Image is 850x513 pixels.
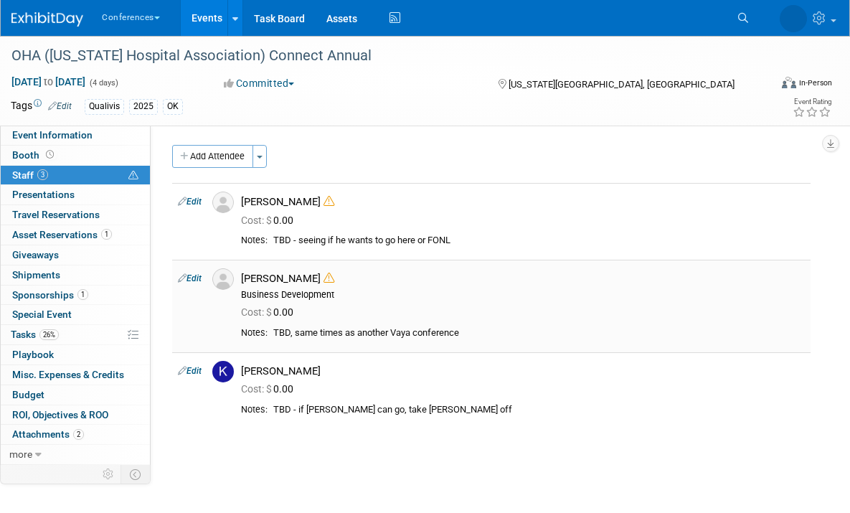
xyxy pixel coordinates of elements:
div: OHA ([US_STATE] Hospital Association) Connect Annual [6,43,752,69]
span: Cost: $ [241,215,273,226]
a: Booth [1,146,150,165]
div: TBD - if [PERSON_NAME] can go, take [PERSON_NAME] off [273,404,805,416]
a: Asset Reservations1 [1,225,150,245]
button: Add Attendee [172,145,253,168]
div: Notes: [241,327,268,339]
a: Budget [1,385,150,405]
a: ROI, Objectives & ROO [1,405,150,425]
a: Event Information [1,126,150,145]
button: Committed [219,76,300,90]
div: Business Development [241,289,805,301]
a: Staff3 [1,166,150,185]
span: 2 [73,429,84,440]
span: Playbook [12,349,54,360]
a: Tasks26% [1,325,150,344]
div: In-Person [798,77,832,88]
span: more [9,448,32,460]
span: [DATE] [DATE] [11,75,86,88]
a: Edit [178,273,202,283]
span: Budget [12,389,44,400]
span: ROI, Objectives & ROO [12,409,108,420]
span: to [42,76,55,88]
a: Travel Reservations [1,205,150,225]
img: Format-Inperson.png [782,77,796,88]
span: Cost: $ [241,383,273,395]
a: Attachments2 [1,425,150,444]
span: Booth [12,149,57,161]
a: Presentations [1,185,150,204]
a: Shipments [1,265,150,285]
div: TBD - seeing if he wants to go here or FONL [273,235,805,247]
span: 1 [101,229,112,240]
a: Edit [178,197,202,207]
span: Event Information [12,129,93,141]
span: 26% [39,329,59,340]
span: [US_STATE][GEOGRAPHIC_DATA], [GEOGRAPHIC_DATA] [509,79,735,90]
div: Qualivis [85,99,124,114]
a: more [1,445,150,464]
span: 1 [77,289,88,300]
span: Tasks [11,329,59,340]
div: Notes: [241,235,268,246]
span: Potential Scheduling Conflict -- at least one attendee is tagged in another overlapping event. [128,169,138,182]
span: 0.00 [241,383,299,395]
span: Presentations [12,189,75,200]
a: Playbook [1,345,150,364]
span: 3 [37,169,48,180]
img: Associate-Profile-5.png [212,192,234,213]
td: Tags [11,98,72,115]
span: Travel Reservations [12,209,100,220]
div: TBD, same times as another Vaya conference [273,327,805,339]
i: Double-book Warning! [324,273,334,283]
span: Misc. Expenses & Credits [12,369,124,380]
span: Booth not reserved yet [43,149,57,160]
div: [PERSON_NAME] [241,364,805,378]
img: Associate-Profile-5.png [212,268,234,290]
td: Personalize Event Tab Strip [96,465,121,484]
div: [PERSON_NAME] [241,272,805,286]
td: Toggle Event Tabs [121,465,151,484]
img: Mel Liwanag [780,5,807,32]
div: 2025 [129,99,158,114]
div: OK [163,99,183,114]
a: Sponsorships1 [1,286,150,305]
span: (4 days) [88,78,118,88]
span: 0.00 [241,215,299,226]
div: Notes: [241,404,268,415]
a: Special Event [1,305,150,324]
span: Shipments [12,269,60,281]
span: Special Event [12,309,72,320]
img: ExhibitDay [11,12,83,27]
span: Asset Reservations [12,229,112,240]
span: Attachments [12,428,84,440]
span: Giveaways [12,249,59,260]
a: Edit [48,101,72,111]
i: Double-book Warning! [324,196,334,207]
div: Event Format [704,75,832,96]
img: K.jpg [212,361,234,382]
span: 0.00 [241,306,299,318]
div: Event Rating [793,98,831,105]
a: Misc. Expenses & Credits [1,365,150,385]
a: Edit [178,366,202,376]
span: Staff [12,169,48,181]
span: Cost: $ [241,306,273,318]
div: [PERSON_NAME] [241,195,805,209]
span: Sponsorships [12,289,88,301]
a: Giveaways [1,245,150,265]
